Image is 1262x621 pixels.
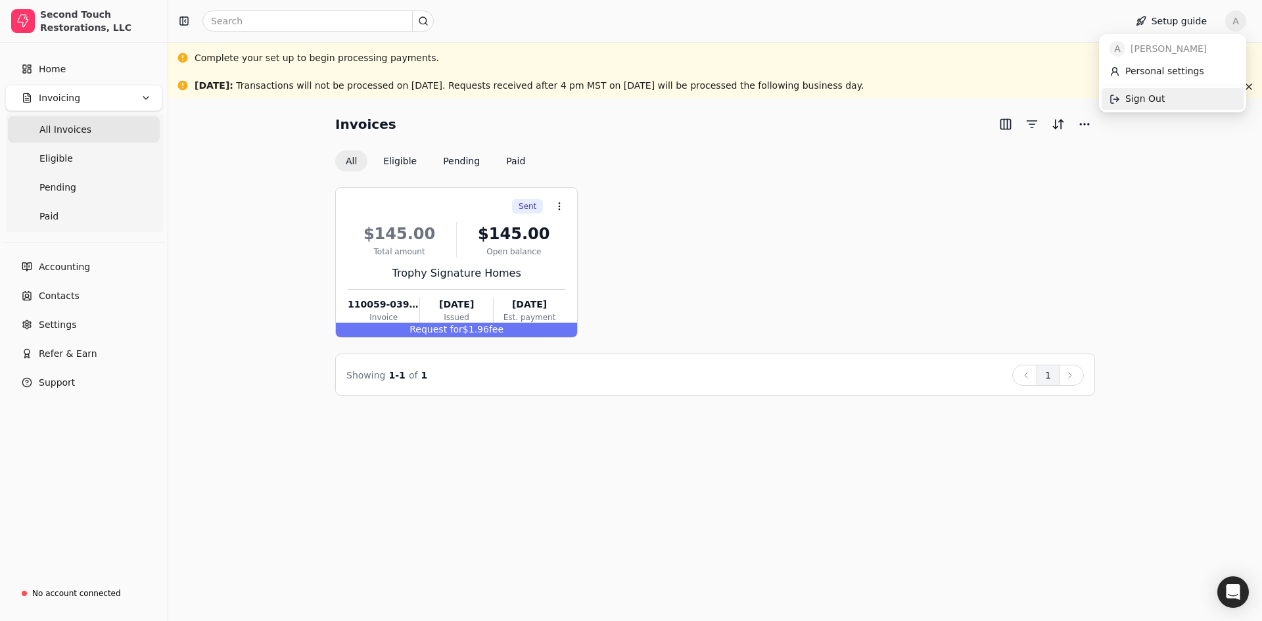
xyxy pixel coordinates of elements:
[409,324,463,334] span: Request for
[1074,114,1095,135] button: More
[1125,11,1217,32] button: Setup guide
[39,289,80,303] span: Contacts
[348,246,451,258] div: Total amount
[8,145,160,172] a: Eligible
[1225,11,1246,32] button: A
[5,254,162,280] a: Accounting
[389,370,406,380] span: 1 - 1
[39,260,90,274] span: Accounting
[1037,365,1060,386] button: 1
[348,311,419,323] div: Invoice
[202,11,434,32] input: Search
[39,91,80,105] span: Invoicing
[5,582,162,605] a: No account connected
[409,370,418,380] span: of
[489,324,503,334] span: fee
[5,56,162,82] a: Home
[335,114,396,135] h2: Invoices
[39,123,91,137] span: All Invoices
[335,150,367,172] button: All
[8,203,160,229] a: Paid
[195,80,233,91] span: [DATE] :
[1048,114,1069,135] button: Sort
[8,174,160,200] a: Pending
[373,150,427,172] button: Eligible
[496,150,536,172] button: Paid
[462,246,565,258] div: Open balance
[346,370,385,380] span: Showing
[519,200,536,212] span: Sent
[40,8,156,34] div: Second Touch Restorations, LLC
[420,311,492,323] div: Issued
[39,181,76,195] span: Pending
[494,298,565,311] div: [DATE]
[39,210,58,223] span: Paid
[1131,42,1207,56] span: [PERSON_NAME]
[494,311,565,323] div: Est. payment
[195,79,864,93] div: Transactions will not be processed on [DATE]. Requests received after 4 pm MST on [DATE] will be ...
[462,222,565,246] div: $145.00
[335,150,536,172] div: Invoice filter options
[8,116,160,143] a: All Invoices
[32,587,121,599] div: No account connected
[39,152,73,166] span: Eligible
[1125,92,1165,106] span: Sign Out
[5,340,162,367] button: Refer & Earn
[5,283,162,309] a: Contacts
[39,376,75,390] span: Support
[5,369,162,396] button: Support
[336,323,577,337] div: $1.96
[432,150,490,172] button: Pending
[39,318,76,332] span: Settings
[1125,64,1204,78] span: Personal settings
[39,347,97,361] span: Refer & Earn
[420,298,492,311] div: [DATE]
[348,298,419,311] div: 110059-039623-01
[348,222,451,246] div: $145.00
[1099,34,1246,112] div: A
[39,62,66,76] span: Home
[5,85,162,111] button: Invoicing
[5,311,162,338] a: Settings
[1217,576,1249,608] div: Open Intercom Messenger
[348,265,565,281] div: Trophy Signature Homes
[195,51,439,65] div: Complete your set up to begin processing payments.
[421,370,428,380] span: 1
[1110,41,1125,57] span: A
